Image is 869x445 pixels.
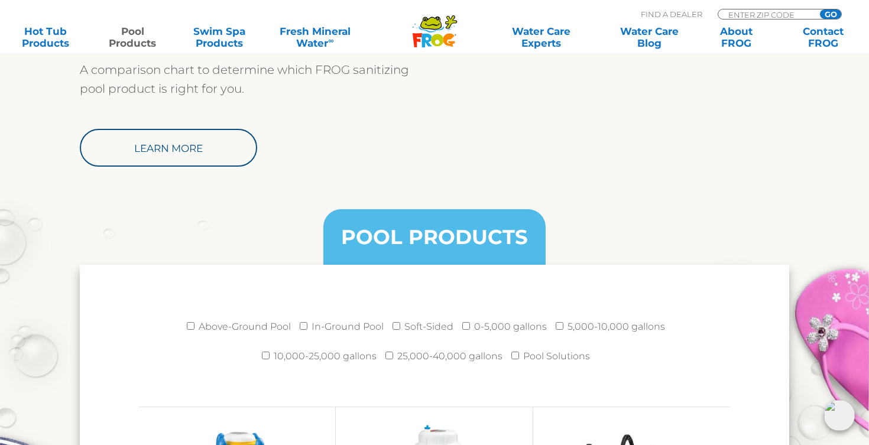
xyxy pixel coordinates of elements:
label: In-Ground Pool [312,315,384,339]
label: Pool Solutions [523,345,590,368]
a: Water CareBlog [615,25,683,49]
p: Find A Dealer [641,9,702,20]
input: GO [820,9,841,19]
p: A comparison chart to determine which FROG sanitizing pool product is right for you. [80,60,434,98]
a: Water CareExperts [487,25,596,49]
h3: POOL PRODUCTS [341,227,528,247]
a: Learn More [80,129,257,167]
a: AboutFROG [702,25,770,49]
a: Fresh MineralWater∞ [273,25,357,49]
label: 25,000-40,000 gallons [397,345,502,368]
label: 0-5,000 gallons [474,315,547,339]
label: Soft-Sided [404,315,453,339]
a: PoolProducts [99,25,166,49]
sup: ∞ [328,36,333,45]
a: ContactFROG [790,25,857,49]
a: Swim SpaProducts [186,25,253,49]
label: Above-Ground Pool [199,315,291,339]
label: 10,000-25,000 gallons [274,345,377,368]
a: Hot TubProducts [12,25,79,49]
img: openIcon [824,400,855,431]
input: Zip Code Form [727,9,807,20]
label: 5,000-10,000 gallons [568,315,665,339]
